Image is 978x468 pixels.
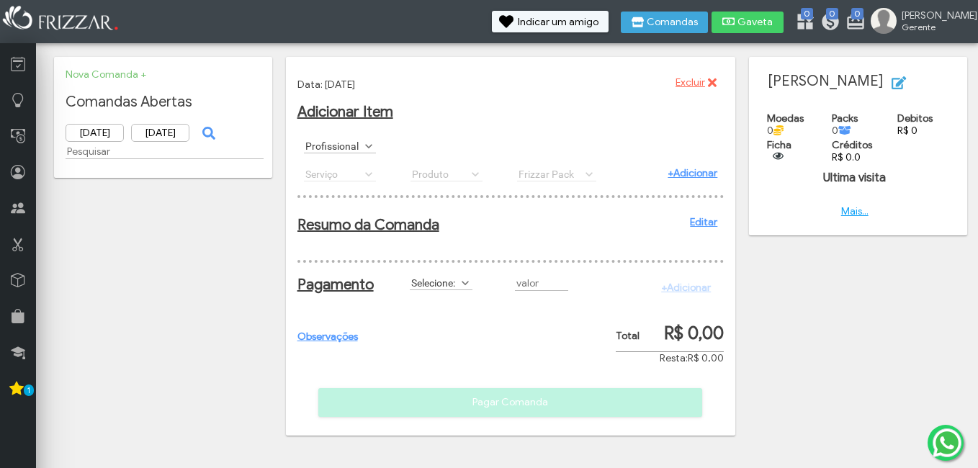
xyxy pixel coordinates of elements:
a: Nova Comanda + [66,68,146,81]
span: Gaveta [737,17,773,27]
span: 0 [851,8,863,19]
span: 0 [801,8,813,19]
input: Pesquisar [66,144,264,159]
p: Data: [DATE] [297,78,724,91]
a: Observações [297,330,358,343]
h4: Ultima visita [761,171,949,185]
button: ui-button [197,122,218,144]
label: Profissional [304,139,363,153]
h2: Comandas Abertas [66,93,261,111]
input: valor [515,276,568,291]
span: Moedas [767,112,804,125]
a: 0 [795,12,809,35]
span: Total [616,330,640,342]
span: R$ 0,00 [664,323,724,344]
span: Créditos [832,139,872,151]
span: ui-button [207,122,208,144]
a: R$ 0.0 [832,151,861,163]
span: [PERSON_NAME] [902,9,966,22]
span: Indicar um amigo [518,17,598,27]
span: Comandas [647,17,698,27]
a: 0 [820,12,835,35]
span: Packs [832,112,858,125]
h2: [PERSON_NAME] [761,72,956,94]
span: Ficha [767,139,791,151]
span: 1 [24,384,34,396]
span: 0 [767,125,784,137]
a: 0 [845,12,860,35]
a: R$ 0 [897,125,918,137]
span: R$ 0,00 [688,352,724,364]
button: Editar [883,72,946,94]
a: +Adicionar [668,167,717,179]
span: Excluir [676,72,705,94]
span: Editar [909,72,936,94]
button: Indicar um amigo [492,11,609,32]
span: Debitos [897,112,933,125]
span: 0 [826,8,838,19]
span: Gerente [902,22,966,32]
a: Editar [690,216,717,228]
a: [PERSON_NAME] Gerente [871,8,971,37]
div: Resta: [616,352,724,364]
label: Selecione: [410,276,459,289]
a: Mais... [841,205,869,217]
h2: Pagamento [297,276,361,294]
button: Excluir [665,72,723,94]
button: Comandas [621,12,708,33]
h2: Resumo da Comanda [297,216,718,234]
input: Data Final [131,124,189,142]
span: 0 [832,125,851,137]
img: whatsapp.png [930,426,964,460]
button: ui-button [767,151,789,162]
h2: Adicionar Item [297,103,724,121]
button: Gaveta [712,12,784,33]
